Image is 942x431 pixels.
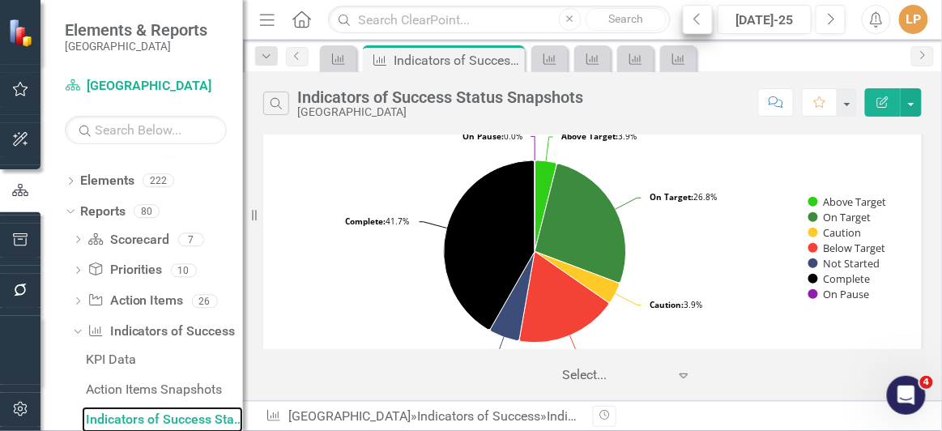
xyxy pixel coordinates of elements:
[535,251,620,302] path: Caution, 5.
[650,191,717,203] text: 26.8%
[86,412,243,427] div: Indicators of Success Status Snapshots
[808,271,871,286] button: Show Complete
[45,26,79,39] div: v 4.0.25
[86,382,243,397] div: Action Items Snapshots
[288,408,411,424] a: [GEOGRAPHIC_DATA]
[297,88,583,106] div: Indicators of Success Status Snapshots
[271,118,902,382] svg: Interactive chart
[62,96,145,106] div: Domain Overview
[42,42,178,55] div: Domain: [DOMAIN_NAME]
[65,77,227,96] a: [GEOGRAPHIC_DATA]
[297,106,583,118] div: [GEOGRAPHIC_DATA]
[808,287,870,301] button: Show On Pause
[345,215,386,227] tspan: Complete:
[328,6,671,34] input: Search ClearPoint...
[171,263,197,277] div: 10
[808,194,888,209] button: Show Above Target
[491,251,535,340] path: Not Started, 7.
[86,352,243,367] div: KPI Data
[345,215,409,227] text: 41.7%
[462,130,522,142] text: 0.0%
[65,116,227,144] input: Search Below...
[561,130,637,142] text: 3.9%
[161,94,174,107] img: tab_keywords_by_traffic_grey.svg
[26,26,39,39] img: logo_orange.svg
[520,251,609,343] path: Below Target, 23.
[44,94,57,107] img: tab_domain_overview_orange.svg
[561,130,618,142] tspan: Above Target:
[143,174,174,188] div: 222
[82,347,243,373] a: KPI Data
[82,377,243,403] a: Action Items Snapshots
[7,17,37,47] img: ClearPoint Strategy
[26,42,39,55] img: website_grey.svg
[417,408,540,424] a: Indicators of Success
[718,5,812,34] button: [DATE]-25
[87,322,235,341] a: Indicators of Success
[87,292,183,310] a: Action Items
[179,96,273,106] div: Keywords by Traffic
[920,376,933,389] span: 4
[444,160,535,330] path: Complete, 53.
[279,344,302,367] button: View chart menu, Chart
[65,20,207,40] span: Elements & Reports
[808,210,872,224] button: Show On Target
[134,204,160,218] div: 80
[887,376,926,415] iframe: Intercom live chat
[535,164,627,283] path: On Target, 34.
[65,40,207,53] small: [GEOGRAPHIC_DATA]
[394,50,521,70] div: Indicators of Success Status Snapshots
[535,160,556,251] path: Above Target, 5.
[87,231,169,250] a: Scorecard
[192,294,218,308] div: 26
[155,143,181,157] div: 2
[899,5,928,34] button: LP
[650,299,702,310] text: 3.9%
[808,225,861,240] button: Show Caution
[178,233,204,246] div: 7
[808,241,887,255] button: Show Below Target
[87,261,162,280] a: Priorities
[586,8,667,31] button: Search
[650,299,684,310] tspan: Caution:
[608,12,643,25] span: Search
[808,256,880,271] button: Show Not Started
[271,118,914,382] div: Chart. Highcharts interactive chart.
[723,11,806,30] div: [DATE]-25
[266,408,581,426] div: » »
[462,130,504,142] tspan: On Pause:
[80,172,134,190] a: Elements
[650,191,693,203] tspan: On Target:
[547,408,775,424] div: Indicators of Success Status Snapshots
[80,203,126,221] a: Reports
